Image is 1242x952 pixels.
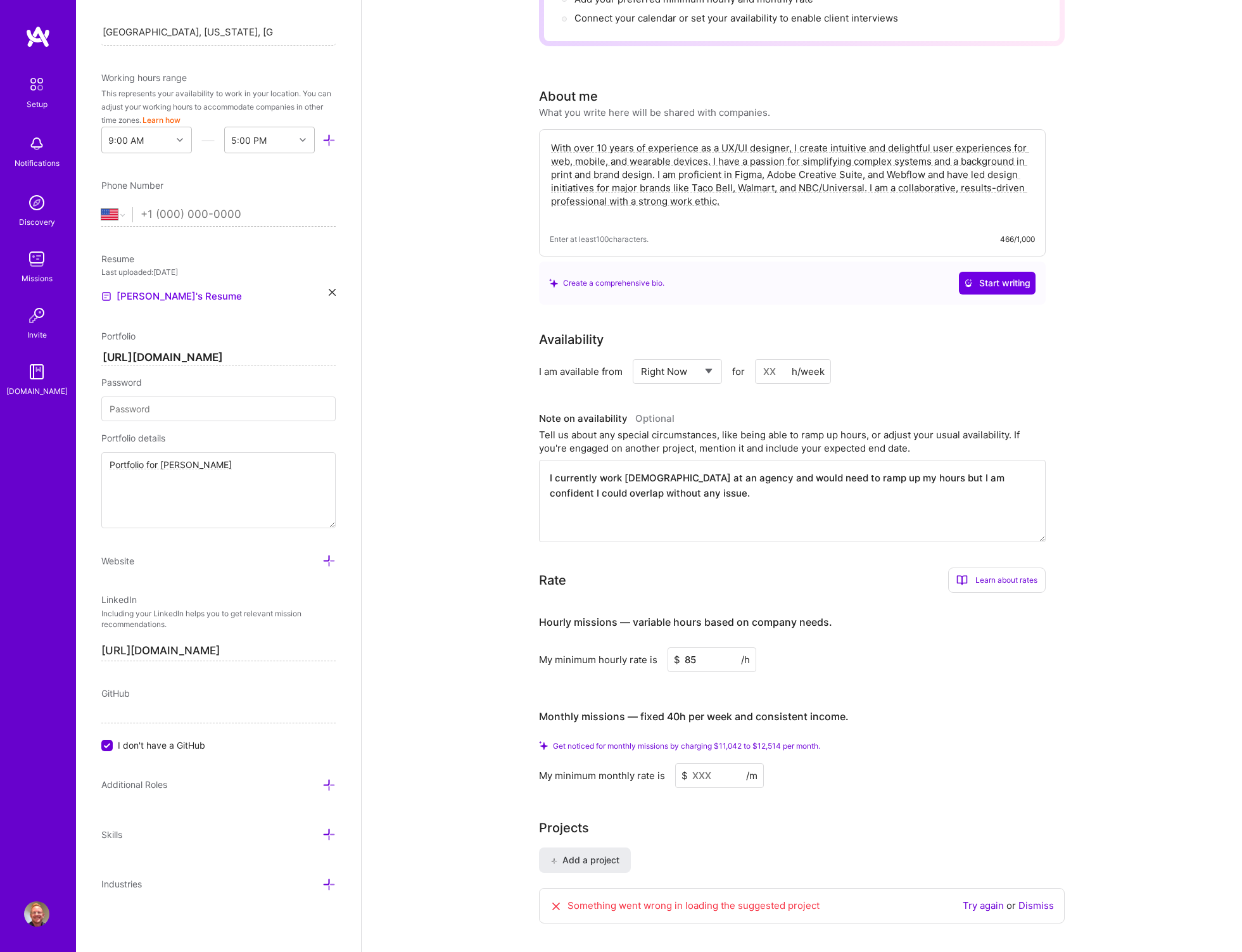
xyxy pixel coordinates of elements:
a: Dismiss [1018,899,1054,911]
div: Invite [27,328,47,341]
span: for [732,365,745,378]
div: 466/1,000 [1000,232,1035,246]
span: $ [681,769,688,782]
div: Rate [539,571,566,590]
div: What you write here will be shared with companies. [539,106,770,119]
img: setup [23,71,50,98]
div: My minimum hourly rate is [539,653,657,666]
i: Check [539,741,548,750]
span: Portfolio [101,331,136,341]
a: Try again [963,899,1004,911]
i: icon BookOpen [956,574,968,586]
i: icon Chevron [300,137,306,143]
span: Enter at least 100 characters. [550,232,649,246]
textarea: With over 10 years of experience as a UX/UI designer, I create intuitive and delightful user expe... [550,140,1035,222]
span: Industries [101,879,142,889]
h4: Hourly missions — variable hours based on company needs. [539,616,832,628]
div: Tell us about any special circumstances, like being able to ramp up hours, or adjust your usual a... [539,428,1046,455]
span: Working hours range [101,72,187,83]
div: Password [101,376,336,389]
p: Including your LinkedIn helps you to get relevant mission recommendations. [101,609,336,630]
div: Discovery [19,215,55,229]
input: Password [101,397,336,421]
span: Resume [101,253,134,264]
input: http://... [101,350,336,365]
span: /m [746,769,757,782]
div: Note on availability [539,409,675,428]
button: Learn how [143,113,181,127]
span: Website [101,555,134,566]
button: Start writing [959,272,1036,295]
div: Learn about rates [948,568,1046,593]
i: icon SlimRedX [550,900,562,913]
a: User Avatar [21,901,53,927]
i: icon HorizontalInLineDivider [201,134,215,147]
textarea: I currently work [DEMOGRAPHIC_DATA] at an agency and would need to ramp up my hours but I am conf... [539,460,1046,542]
div: or [963,899,1054,913]
i: icon Chevron [177,137,183,143]
div: Notifications [15,156,60,170]
img: User Avatar [24,901,49,927]
span: Optional [635,412,675,424]
div: My minimum monthly rate is [539,769,665,782]
div: This represents your availability to work in your location. You can adjust your working hours to ... [101,87,336,127]
span: Skills [101,829,122,840]
img: bell [24,131,49,156]
div: 9:00 AM [108,134,144,147]
i: icon CrystalBallWhite [964,279,973,288]
img: Invite [24,303,49,328]
div: I am available from [539,365,623,378]
img: teamwork [24,246,49,272]
span: /h [741,653,750,666]
span: Get noticed for monthly missions by charging $11,042 to $12,514 per month. [553,741,820,751]
input: XXX [668,647,756,672]
div: Availability [539,330,604,349]
div: Setup [27,98,48,111]
div: Last uploaded: [DATE] [101,265,336,279]
span: Phone Number [101,180,163,191]
div: Projects [539,818,589,837]
img: logo [25,25,51,48]
span: $ [674,653,680,666]
span: GitHub [101,688,130,699]
div: 5:00 PM [231,134,267,147]
img: guide book [24,359,49,384]
button: Add a project [539,847,631,873]
a: [PERSON_NAME]'s Resume [101,289,242,304]
span: Connect your calendar or set your availability to enable client interviews [574,12,898,24]
div: Portfolio details [101,431,336,445]
i: icon Close [329,289,336,296]
div: Something went wrong in loading the suggested project [550,899,820,913]
span: LinkedIn [101,594,137,605]
div: About me [539,87,598,106]
span: Add a project [550,854,619,866]
div: Missions [22,272,53,285]
i: icon SuggestedTeams [549,279,558,288]
span: I don't have a GitHub [118,739,205,752]
img: discovery [24,190,49,215]
span: Additional Roles [101,779,167,790]
div: [DOMAIN_NAME] [6,384,68,398]
input: +1 (000) 000-0000 [141,196,336,233]
img: Resume [101,291,111,301]
input: XX [755,359,831,384]
span: Start writing [964,277,1030,289]
input: XXX [675,763,764,788]
textarea: Portfolio for [PERSON_NAME] [101,452,336,528]
div: h/week [792,365,825,378]
h4: Monthly missions — fixed 40h per week and consistent income. [539,711,849,723]
i: icon PlusBlack [550,858,557,865]
div: Create a comprehensive bio. [549,276,664,289]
